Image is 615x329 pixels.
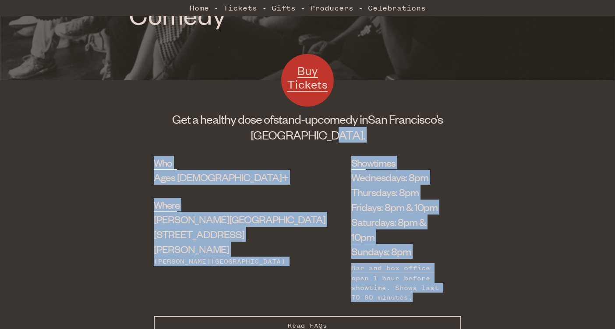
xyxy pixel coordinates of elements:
li: Thursdays: 8pm [351,185,448,200]
li: Fridays: 8pm & 10pm [351,200,448,215]
span: San Francisco’s [368,111,443,126]
li: Sundays: 8pm [351,244,448,259]
div: Ages [DEMOGRAPHIC_DATA]+ [154,170,307,185]
h1: Get a healthy dose of comedy in [154,111,461,143]
span: [GEOGRAPHIC_DATA]. [251,127,365,142]
span: Buy Tickets [287,63,328,92]
h2: Showtimes [351,156,366,170]
a: Buy Tickets [281,54,334,107]
div: [PERSON_NAME][GEOGRAPHIC_DATA] [154,257,307,266]
div: [STREET_ADDRESS][PERSON_NAME] [154,212,307,256]
li: Wednesdays: 8pm [351,170,448,185]
li: Saturdays: 8pm & 10pm [351,215,448,244]
h2: Who [154,156,177,170]
span: [PERSON_NAME][GEOGRAPHIC_DATA] [154,212,325,225]
div: Bar and box office open 1 hour before showtime. Shows last 70-90 minutes. [351,263,448,303]
span: stand-up [273,111,318,126]
h2: Where [154,198,177,212]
